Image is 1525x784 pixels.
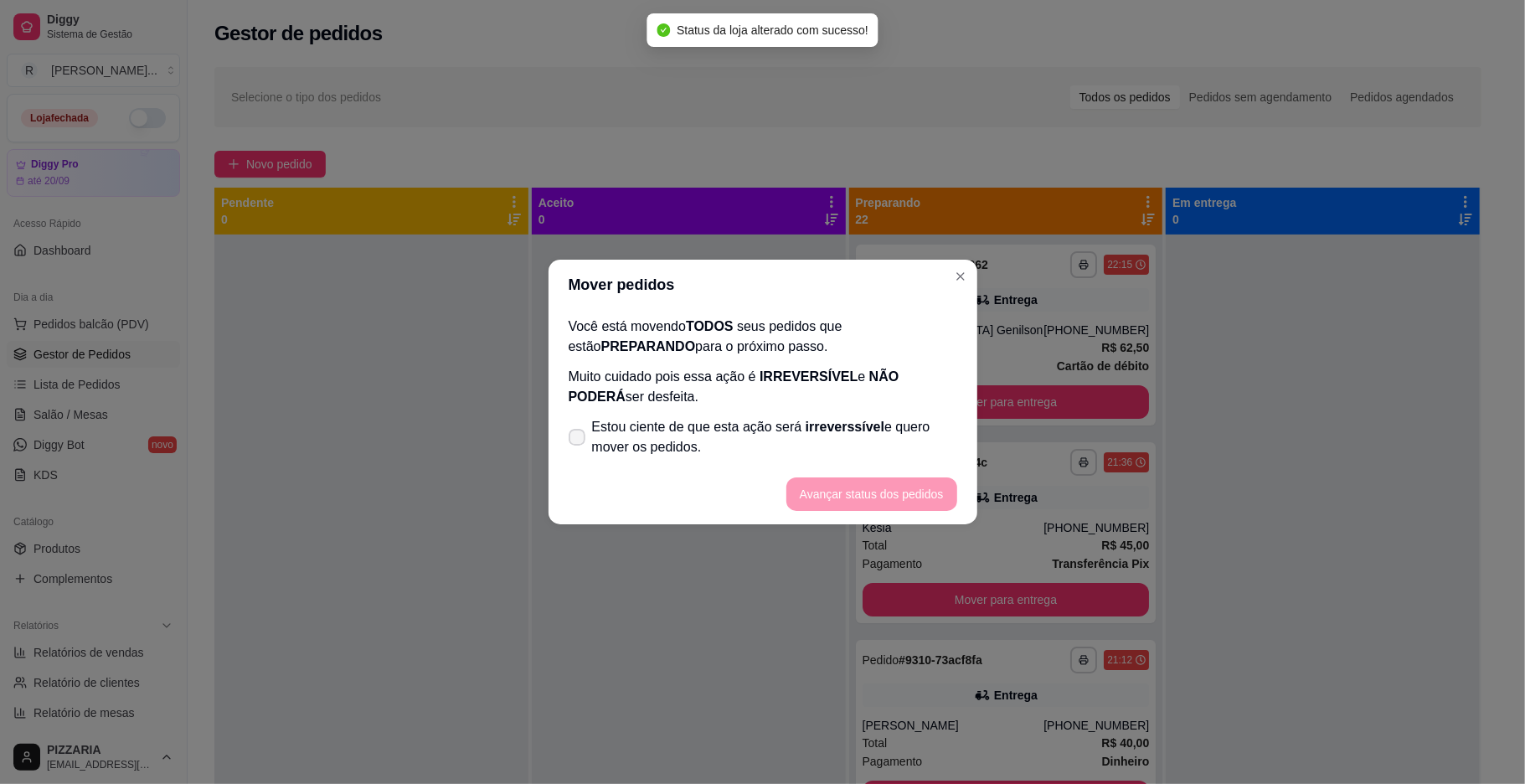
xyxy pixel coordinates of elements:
span: check-circle [657,23,670,37]
p: Muito cuidado pois essa ação é e ser desfeita. [569,367,957,407]
span: Status da loja alterado com sucesso! [677,23,868,37]
span: PREPARANDO [601,339,696,353]
span: TODOS [686,319,734,333]
span: IRREVERSÍVEL [760,369,858,384]
span: irreverssível [806,420,884,434]
button: Close [947,263,974,290]
header: Mover pedidos [549,260,977,310]
span: Estou ciente de que esta ação será e quero mover os pedidos. [592,417,957,457]
p: Você está movendo seus pedidos que estão para o próximo passo. [569,317,957,357]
